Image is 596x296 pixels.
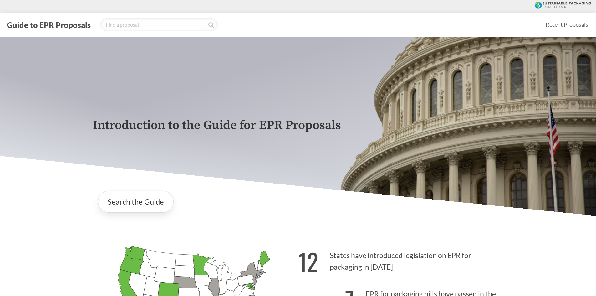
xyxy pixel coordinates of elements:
[5,20,93,30] button: Guide to EPR Proposals
[100,18,218,31] input: Find a proposal
[98,191,174,213] a: Search the Guide
[543,18,591,32] a: Recent Proposals
[298,244,318,279] strong: 12
[93,118,503,132] p: Introduction to the Guide for EPR Proposals
[298,240,503,279] p: States have introduced legislation on EPR for packaging in [DATE]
